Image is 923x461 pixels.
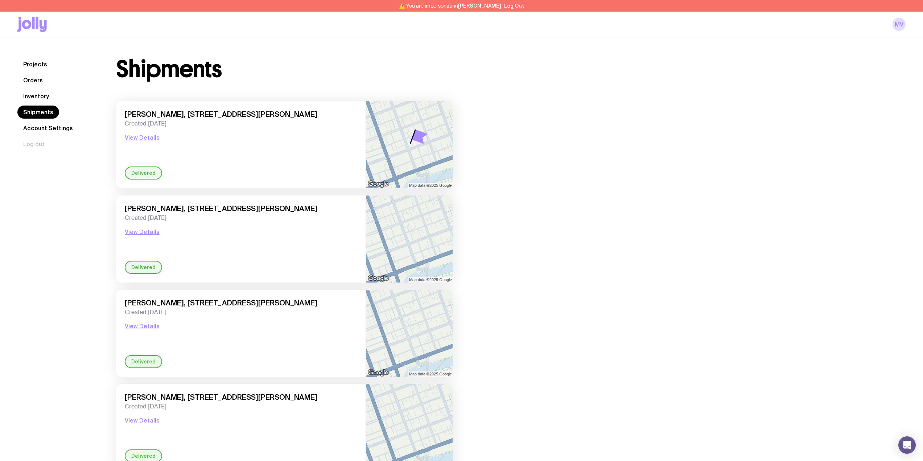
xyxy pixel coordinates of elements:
a: Orders [17,74,49,87]
button: View Details [125,133,160,142]
a: Inventory [17,90,55,103]
span: [PERSON_NAME], [STREET_ADDRESS][PERSON_NAME] [125,299,357,307]
img: staticmap [366,101,453,188]
span: Created [DATE] [125,403,357,410]
span: ⚠️ You are impersonating [399,3,501,9]
button: Log Out [504,3,524,9]
button: Log out [17,137,50,151]
div: Open Intercom Messenger [898,436,916,454]
img: staticmap [366,195,453,283]
div: Delivered [125,355,162,368]
span: [PERSON_NAME], [STREET_ADDRESS][PERSON_NAME] [125,393,357,402]
div: Delivered [125,261,162,274]
span: [PERSON_NAME] [458,3,501,9]
a: Shipments [17,106,59,119]
h1: Shipments [116,58,222,81]
button: View Details [125,416,160,425]
button: View Details [125,322,160,330]
span: Created [DATE] [125,309,357,316]
img: staticmap [366,290,453,377]
span: Created [DATE] [125,120,357,127]
span: [PERSON_NAME], [STREET_ADDRESS][PERSON_NAME] [125,110,357,119]
a: MV [893,18,906,31]
a: Account Settings [17,122,79,135]
a: Projects [17,58,53,71]
span: Created [DATE] [125,214,357,222]
button: View Details [125,227,160,236]
span: [PERSON_NAME], [STREET_ADDRESS][PERSON_NAME] [125,204,357,213]
div: Delivered [125,166,162,180]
